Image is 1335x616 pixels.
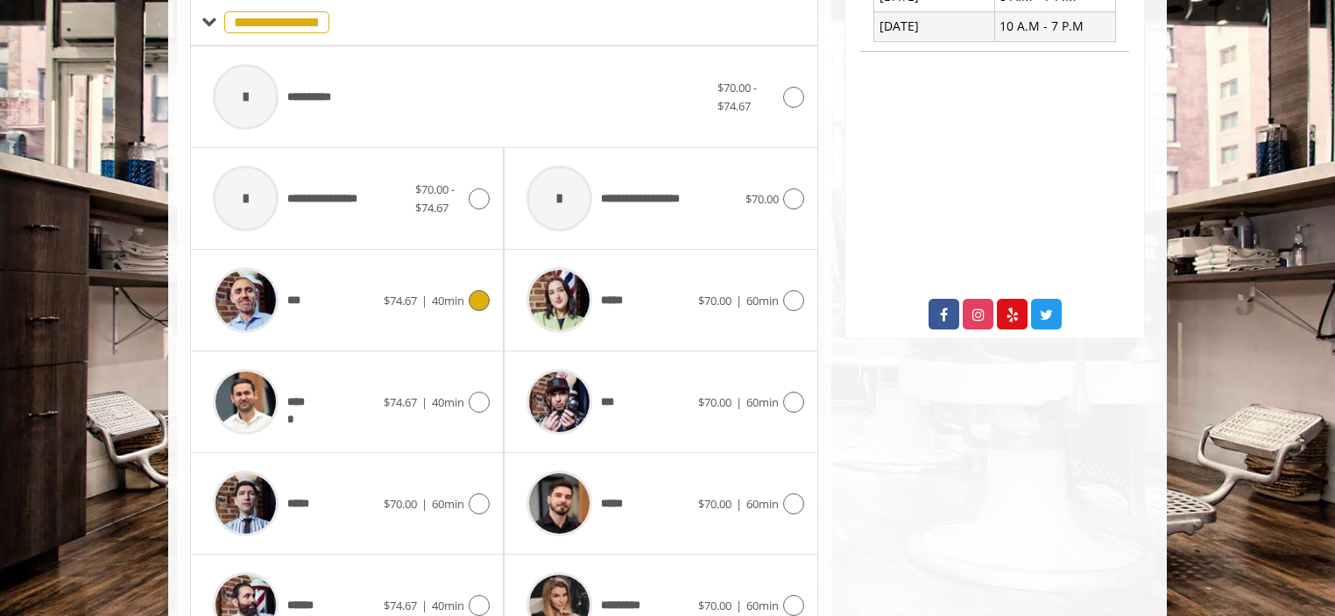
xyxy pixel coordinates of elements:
span: 40min [432,598,464,613]
span: $70.00 [698,394,731,410]
span: 60min [746,598,779,613]
span: $70.00 [698,496,731,512]
span: | [421,394,427,410]
td: 10 A.M - 7 P.M [994,11,1115,41]
span: 60min [746,293,779,308]
span: | [421,496,427,512]
span: | [736,293,742,308]
span: 40min [432,293,464,308]
span: | [421,293,427,308]
span: $70.00 [698,598,731,613]
span: $70.00 [745,191,779,207]
span: $70.00 [698,293,731,308]
span: | [736,598,742,613]
span: $74.67 [384,598,417,613]
span: $70.00 [384,496,417,512]
span: $74.67 [384,293,417,308]
span: $70.00 - $74.67 [415,181,455,216]
span: | [736,496,742,512]
td: [DATE] [874,11,995,41]
span: | [736,394,742,410]
span: 60min [746,496,779,512]
span: 60min [432,496,464,512]
span: | [421,598,427,613]
span: $74.67 [384,394,417,410]
span: 40min [432,394,464,410]
span: $70.00 - $74.67 [717,80,757,114]
span: 60min [746,394,779,410]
